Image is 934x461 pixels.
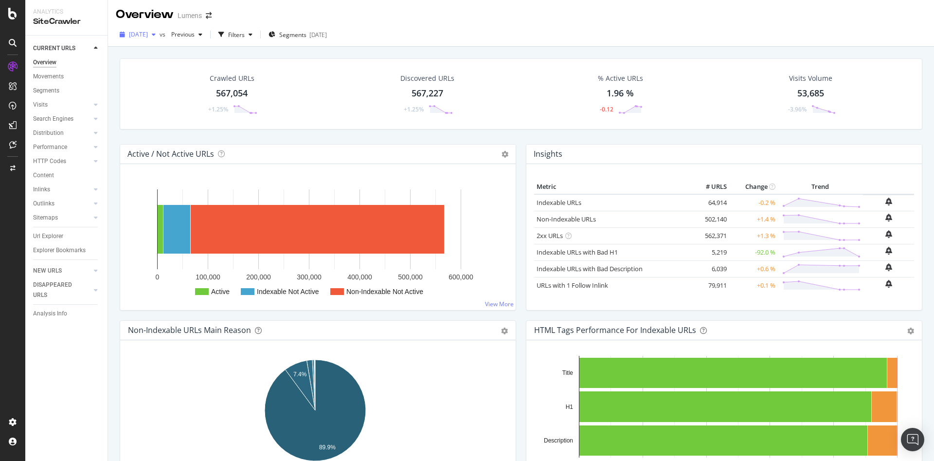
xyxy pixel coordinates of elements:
[33,266,62,276] div: NEW URLS
[690,244,729,260] td: 5,219
[33,142,67,152] div: Performance
[33,280,91,300] a: DISAPPEARED URLS
[562,369,574,376] text: Title
[319,444,336,451] text: 89.9%
[537,281,608,290] a: URLs with 1 Follow Inlink
[33,231,63,241] div: Url Explorer
[33,142,91,152] a: Performance
[206,12,212,19] div: arrow-right-arrow-left
[33,57,56,68] div: Overview
[33,72,64,82] div: Movements
[729,244,778,260] td: -92.0 %
[33,199,54,209] div: Outlinks
[690,211,729,227] td: 502,140
[729,260,778,277] td: +0.6 %
[729,211,778,227] td: +1.4 %
[607,87,634,100] div: 1.96 %
[347,273,372,281] text: 400,000
[33,245,101,256] a: Explorer Bookmarks
[729,194,778,211] td: -0.2 %
[33,86,59,96] div: Segments
[33,156,66,166] div: HTTP Codes
[265,27,331,42] button: Segments[DATE]
[398,273,423,281] text: 500,000
[33,100,48,110] div: Visits
[566,404,574,410] text: H1
[33,213,58,223] div: Sitemaps
[33,213,91,223] a: Sitemaps
[216,87,248,100] div: 567,054
[789,74,832,83] div: Visits Volume
[404,105,424,113] div: +1.25%
[33,170,54,181] div: Content
[167,27,206,42] button: Previous
[116,27,160,42] button: [DATE]
[729,227,778,244] td: +1.3 %
[33,114,91,124] a: Search Engines
[129,30,148,38] span: 2025 Aug. 31st
[690,277,729,294] td: 79,911
[127,148,214,161] h4: Active / Not Active URLs
[210,74,254,83] div: Crawled URLs
[33,86,101,96] a: Segments
[502,151,508,158] i: Options
[33,43,91,54] a: CURRENT URLS
[33,184,50,195] div: Inlinks
[600,105,613,113] div: -0.12
[156,273,160,281] text: 0
[33,170,101,181] a: Content
[485,300,514,308] a: View More
[534,180,690,194] th: Metric
[33,100,91,110] a: Visits
[885,214,892,221] div: bell-plus
[534,325,696,335] div: HTML Tags Performance for Indexable URLs
[690,227,729,244] td: 562,371
[729,277,778,294] td: +0.1 %
[690,194,729,211] td: 64,914
[293,371,307,378] text: 7.4%
[215,27,256,42] button: Filters
[208,105,228,113] div: +1.25%
[228,31,245,39] div: Filters
[33,184,91,195] a: Inlinks
[544,437,573,444] text: Description
[33,199,91,209] a: Outlinks
[797,87,824,100] div: 53,685
[537,215,596,223] a: Non-Indexable URLs
[537,231,563,240] a: 2xx URLs
[885,280,892,288] div: bell-plus
[33,266,91,276] a: NEW URLS
[907,328,914,334] div: gear
[400,74,454,83] div: Discovered URLs
[598,74,643,83] div: % Active URLs
[885,198,892,205] div: bell-plus
[160,30,167,38] span: vs
[788,105,807,113] div: -3.96%
[690,260,729,277] td: 6,039
[33,156,91,166] a: HTTP Codes
[537,198,581,207] a: Indexable URLs
[534,148,562,161] h4: Insights
[33,16,100,27] div: SiteCrawler
[885,230,892,238] div: bell-plus
[33,309,67,319] div: Analysis Info
[33,8,100,16] div: Analytics
[33,114,73,124] div: Search Engines
[309,31,327,39] div: [DATE]
[33,72,101,82] a: Movements
[128,180,508,302] svg: A chart.
[178,11,202,20] div: Lumens
[297,273,322,281] text: 300,000
[33,57,101,68] a: Overview
[33,245,86,256] div: Explorer Bookmarks
[729,180,778,194] th: Change
[537,264,643,273] a: Indexable URLs with Bad Description
[33,128,64,138] div: Distribution
[257,288,319,295] text: Indexable Not Active
[116,6,174,23] div: Overview
[412,87,443,100] div: 567,227
[901,428,924,451] div: Open Intercom Messenger
[33,43,75,54] div: CURRENT URLS
[33,280,82,300] div: DISAPPEARED URLS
